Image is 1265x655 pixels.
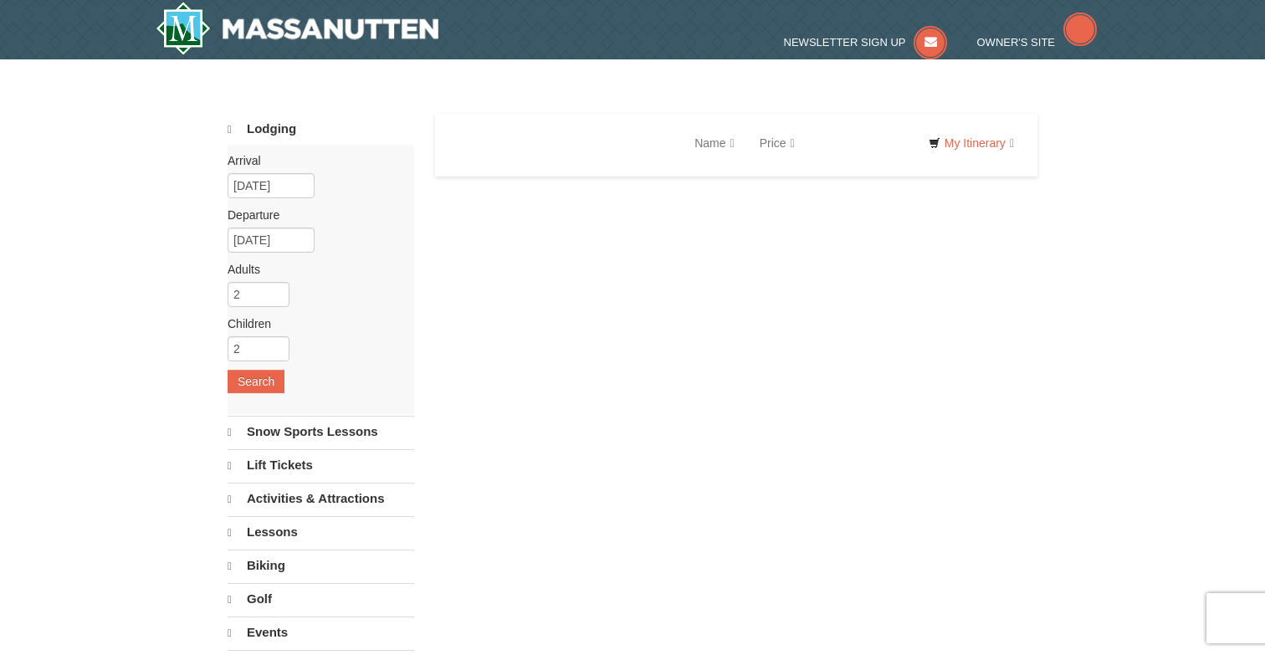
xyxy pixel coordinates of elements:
[228,550,414,581] a: Biking
[228,207,402,223] label: Departure
[228,114,414,145] a: Lodging
[228,370,284,393] button: Search
[228,483,414,514] a: Activities & Attractions
[228,617,414,648] a: Events
[228,449,414,481] a: Lift Tickets
[784,36,948,49] a: Newsletter Sign Up
[228,315,402,332] label: Children
[228,516,414,548] a: Lessons
[228,261,402,278] label: Adults
[784,36,906,49] span: Newsletter Sign Up
[918,130,1025,156] a: My Itinerary
[156,2,438,55] img: Massanutten Resort Logo
[228,583,414,615] a: Golf
[228,152,402,169] label: Arrival
[228,416,414,448] a: Snow Sports Lessons
[156,2,438,55] a: Massanutten Resort
[682,126,746,160] a: Name
[977,36,1098,49] a: Owner's Site
[977,36,1056,49] span: Owner's Site
[747,126,807,160] a: Price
